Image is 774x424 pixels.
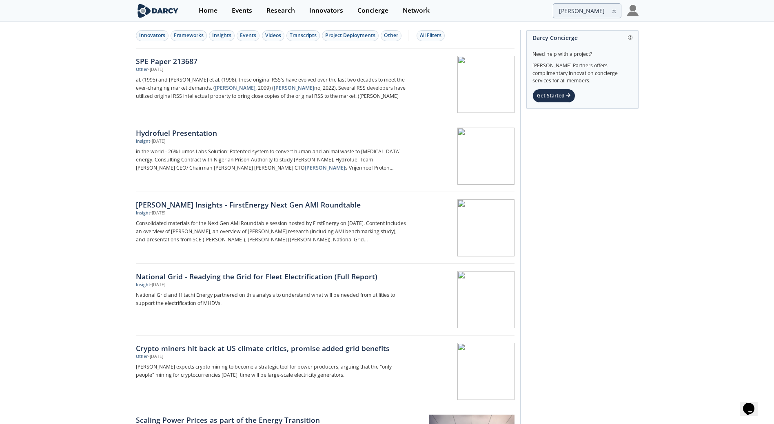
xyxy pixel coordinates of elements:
[212,32,231,39] div: Insights
[136,128,406,138] div: Hydrofuel Presentation
[262,30,284,41] button: Videos
[136,210,150,216] div: Insight
[136,199,406,210] div: [PERSON_NAME] Insights - FirstEnergy Next Gen AMI Roundtable
[237,30,259,41] button: Events
[309,7,343,14] div: Innovators
[357,7,388,14] div: Concierge
[627,5,639,16] img: Profile
[209,30,235,41] button: Insights
[274,84,314,91] strong: [PERSON_NAME]
[215,84,255,91] strong: [PERSON_NAME]
[136,336,515,407] a: Crypto miners hit back at US climate critics, promise added grid benefits Other •[DATE] [PERSON_N...
[139,32,165,39] div: Innovators
[136,120,515,192] a: Hydrofuel Presentation Insight •[DATE] in the world - 26% Lumos Labs Solution: Patented system to...
[136,56,406,66] div: SPE Paper 213687
[286,30,320,41] button: Transcripts
[136,76,406,100] p: al. (1995) and [PERSON_NAME] et al. (1998), these original RSS's have evolved over the last two d...
[240,32,256,39] div: Events
[136,363,406,379] p: [PERSON_NAME] expects crypto mining to become a strategic tool for power producers, arguing that ...
[136,49,515,120] a: SPE Paper 213687 Other •[DATE] al. (1995) and [PERSON_NAME] et al. (1998), these original RSS's h...
[136,353,148,360] div: Other
[532,31,632,45] div: Darcy Concierge
[381,30,401,41] button: Other
[136,192,515,264] a: [PERSON_NAME] Insights - FirstEnergy Next Gen AMI Roundtable Insight •[DATE] Consolidated materia...
[150,138,165,145] div: • [DATE]
[384,32,398,39] div: Other
[136,291,406,307] p: National Grid and Hitachi Energy partnered on this analysis to understand what will be needed fro...
[136,282,150,288] div: Insight
[403,7,430,14] div: Network
[136,343,406,353] div: Crypto miners hit back at US climate critics, promise added grid benefits
[305,164,345,171] strong: [PERSON_NAME]
[628,35,632,40] img: information.svg
[266,7,295,14] div: Research
[174,32,204,39] div: Frameworks
[417,30,445,41] button: All Filters
[325,32,375,39] div: Project Deployments
[148,353,163,360] div: • [DATE]
[150,282,165,288] div: • [DATE]
[532,58,632,85] div: [PERSON_NAME] Partners offers complimentary innovation concierge services for all members.
[136,264,515,336] a: National Grid - Readying the Grid for Fleet Electrification (Full Report) Insight •[DATE] Nationa...
[420,32,441,39] div: All Filters
[532,45,632,58] div: Need help with a project?
[322,30,379,41] button: Project Deployments
[136,219,406,244] p: Consolidated materials for the Next Gen AMI Roundtable session hosted by FirstEnergy on [DATE]. C...
[150,210,165,216] div: • [DATE]
[553,3,621,18] input: Advanced Search
[136,66,148,73] div: Other
[740,391,766,416] iframe: chat widget
[136,148,406,172] p: in the world - 26% Lumos Labs Solution: Patented system to convert human and animal waste to [MED...
[136,138,150,145] div: Insight
[532,89,575,103] div: Get Started
[136,4,180,18] img: logo-wide.svg
[232,7,252,14] div: Events
[265,32,281,39] div: Videos
[199,7,217,14] div: Home
[290,32,317,39] div: Transcripts
[171,30,207,41] button: Frameworks
[136,30,169,41] button: Innovators
[148,66,163,73] div: • [DATE]
[136,271,406,282] div: National Grid - Readying the Grid for Fleet Electrification (Full Report)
